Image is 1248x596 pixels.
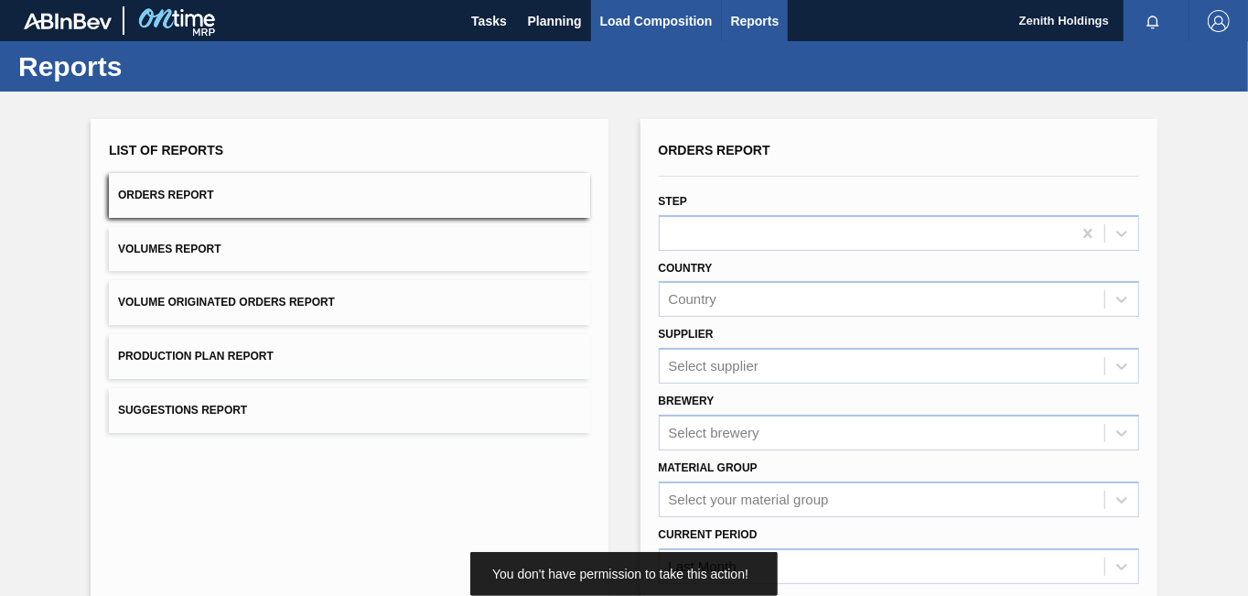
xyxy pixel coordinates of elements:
button: Orders Report [109,173,590,218]
button: Volume Originated Orders Report [109,280,590,325]
img: TNhmsLtSVTkK8tSr43FrP2fwEKptu5GPRR3wAAAABJRU5ErkJggg== [24,13,112,29]
span: Orders Report [659,143,770,157]
label: Current Period [659,528,758,541]
button: Volumes Report [109,227,590,272]
div: Select supplier [669,359,758,374]
button: Suggestions Report [109,388,590,433]
button: Production Plan Report [109,334,590,379]
span: Planning [528,10,582,32]
span: Volumes Report [118,243,221,255]
span: You don't have permission to take this action! [492,567,748,581]
button: Notifications [1124,8,1182,34]
span: Load Composition [600,10,713,32]
label: Brewery [659,395,715,407]
div: Select brewery [669,425,759,440]
span: Volume Originated Orders Report [118,296,335,309]
h1: Reports [18,56,343,77]
div: Country [669,292,717,308]
img: Logout [1208,10,1230,32]
span: List of Reports [109,143,223,157]
label: Material Group [659,461,758,474]
label: Supplier [659,328,714,341]
span: Reports [731,10,780,32]
span: Tasks [469,10,510,32]
div: Select your material group [669,492,829,507]
label: Step [659,195,687,208]
span: Orders Report [118,189,214,201]
span: Suggestions Report [118,404,247,417]
label: Country [659,262,713,275]
span: Production Plan Report [118,350,274,363]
